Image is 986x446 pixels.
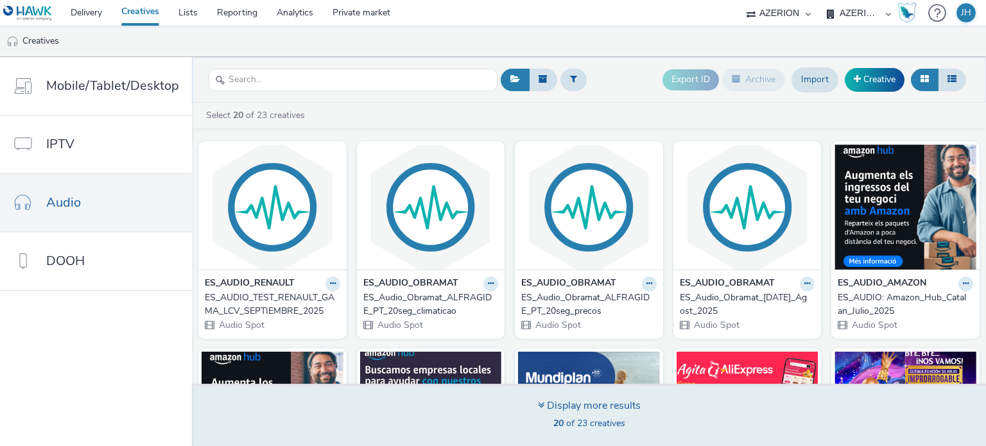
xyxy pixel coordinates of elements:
strong: ES_AUDIO_AMAZON [838,277,926,291]
a: Select of 23 creatives [205,109,310,121]
span: of 23 creatives [553,417,625,429]
a: ES_AUDIO_TEST_RENAULT_GAMA_LCV_SEPTIEMBRE_2025 [205,291,340,318]
strong: ES_AUDIO_OBRAMAT [363,277,458,291]
img: ES_Audio_Obramat_ALFRAGIDE_PT_20seg_precos visual [518,144,660,270]
img: Hawk Academy [897,3,917,23]
strong: ES_AUDIO_OBRAMAT [521,277,616,291]
a: Hawk Academy [897,3,922,23]
strong: ES_AUDIO_RENAULT [205,277,295,291]
span: Audio [46,193,81,212]
img: audio [6,35,19,48]
span: Mobile/Tablet/Desktop [46,76,179,95]
div: ES_Audio_Obramat_ALFRAGIDE_PT_20seg_precos [521,291,652,318]
a: ES_Audio_Obramat_[DATE]_Agost_2025 [680,291,815,318]
img: ES_Audio_Obramat_Jul_Agost_2025 visual [677,144,818,270]
img: ES_AUDIO_TEST_RENAULT_GAMA_LCV_SEPTIEMBRE_2025 visual [202,144,343,270]
a: Import [791,67,838,92]
span: Audio Spot [851,319,897,331]
div: ES_AUDIO: Amazon_Hub_Catalan_Julio_2025 [838,291,968,318]
div: JH [961,3,971,22]
div: ES_Audio_Obramat_[DATE]_Agost_2025 [680,291,810,318]
strong: 20 [233,109,243,121]
a: ES_AUDIO: Amazon_Hub_Catalan_Julio_2025 [838,291,973,318]
span: Audio Spot [534,319,581,331]
a: Creative [845,68,904,91]
button: Archive [722,69,785,90]
img: ES_Audio_Obramat_ALFRAGIDE_PT_20seg_climaticao visual [360,144,502,270]
span: DOOH [46,252,85,270]
span: Audio Spot [218,319,264,331]
div: ES_Audio_Obramat_ALFRAGIDE_PT_20seg_climaticao [363,291,494,318]
strong: 20 [553,417,564,429]
button: Table [938,69,966,90]
a: ES_Audio_Obramat_ALFRAGIDE_PT_20seg_climaticao [363,291,499,318]
div: Display more results [538,399,641,413]
span: Audio Spot [376,319,423,331]
span: IPTV [46,135,74,153]
img: undefined Logo [3,5,53,21]
button: Grid [911,69,938,90]
div: ES_AUDIO_TEST_RENAULT_GAMA_LCV_SEPTIEMBRE_2025 [205,291,335,318]
strong: ES_AUDIO_OBRAMAT [680,277,775,291]
span: Audio Spot [693,319,739,331]
button: Export ID [662,69,719,90]
input: Search... [209,69,497,91]
img: ES_AUDIO: Amazon_Hub_Catalan_Julio_2025 visual [835,144,976,270]
a: ES_Audio_Obramat_ALFRAGIDE_PT_20seg_precos [521,291,657,318]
